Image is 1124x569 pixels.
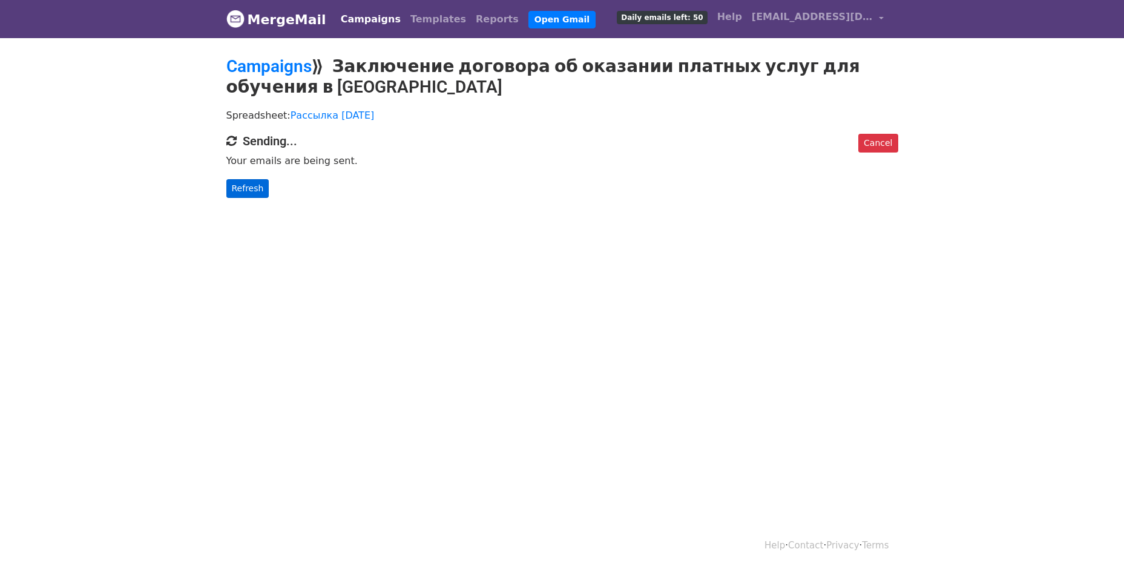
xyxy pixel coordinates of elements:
[858,134,898,153] a: Cancel
[1063,511,1124,569] iframe: Chat Widget
[226,134,898,148] h4: Sending...
[471,7,524,31] a: Reports
[528,11,596,28] a: Open Gmail
[612,5,712,29] a: Daily emails left: 50
[862,540,889,551] a: Terms
[1063,511,1124,569] div: Виджет чата
[406,7,471,31] a: Templates
[752,10,873,24] span: [EMAIL_ADDRESS][DOMAIN_NAME]
[226,10,245,28] img: MergeMail logo
[226,7,326,32] a: MergeMail
[747,5,889,33] a: [EMAIL_ADDRESS][DOMAIN_NAME]
[226,109,898,122] p: Spreadsheet:
[291,110,375,121] a: Рассылка [DATE]
[826,540,859,551] a: Privacy
[226,154,898,167] p: Your emails are being sent.
[226,56,898,97] h2: ⟫ Заключение договора об оказании платных услуг для обучения в [GEOGRAPHIC_DATA]
[788,540,823,551] a: Contact
[226,56,312,76] a: Campaigns
[336,7,406,31] a: Campaigns
[764,540,785,551] a: Help
[712,5,747,29] a: Help
[617,11,707,24] span: Daily emails left: 50
[226,179,269,198] a: Refresh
